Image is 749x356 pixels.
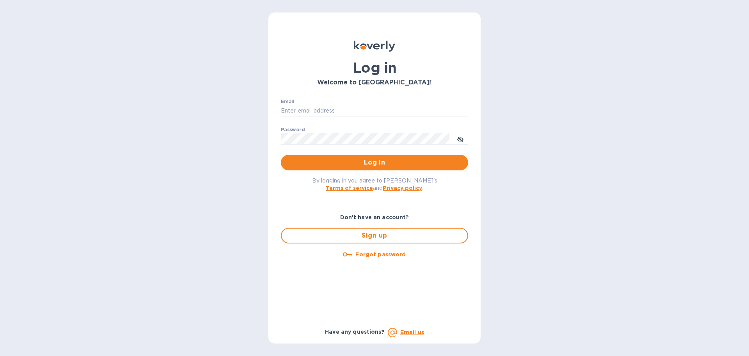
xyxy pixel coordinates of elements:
[355,251,406,258] u: Forgot password
[281,79,468,86] h3: Welcome to [GEOGRAPHIC_DATA]!
[312,177,437,191] span: By logging in you agree to [PERSON_NAME]'s and .
[281,105,468,117] input: Enter email address
[288,231,461,240] span: Sign up
[281,127,305,132] label: Password
[400,329,424,335] a: Email us
[281,228,468,243] button: Sign up
[287,158,462,167] span: Log in
[340,214,409,220] b: Don't have an account?
[326,185,373,191] a: Terms of service
[325,329,385,335] b: Have any questions?
[354,41,395,52] img: Koverly
[281,59,468,76] h1: Log in
[281,155,468,170] button: Log in
[383,185,422,191] a: Privacy policy
[453,131,468,147] button: toggle password visibility
[281,99,295,104] label: Email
